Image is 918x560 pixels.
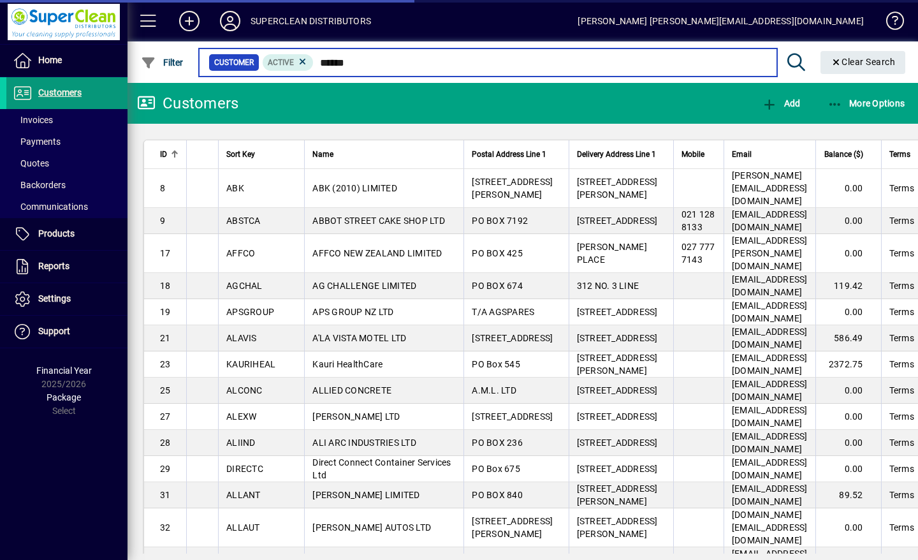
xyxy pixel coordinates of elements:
[815,404,881,430] td: 0.00
[732,379,808,402] span: [EMAIL_ADDRESS][DOMAIN_NAME]
[6,218,127,250] a: Products
[827,98,905,108] span: More Options
[889,384,914,397] span: Terms
[577,411,658,422] span: [STREET_ADDRESS]
[472,411,553,422] span: [STREET_ADDRESS]
[732,300,808,323] span: [EMAIL_ADDRESS][DOMAIN_NAME]
[577,147,656,161] span: Delivery Address Line 1
[13,115,53,125] span: Invoices
[889,489,914,501] span: Terms
[226,281,263,291] span: AGCHAL
[6,45,127,77] a: Home
[877,3,902,44] a: Knowledge Base
[681,242,715,265] span: 027 777 7143
[472,438,523,448] span: PO BOX 236
[577,438,658,448] span: [STREET_ADDRESS]
[732,147,752,161] span: Email
[312,248,442,258] span: AFFCO NEW ZEALAND LIMITED
[160,359,171,369] span: 23
[759,92,803,115] button: Add
[263,54,314,71] mat-chip: Activation Status: Active
[226,464,263,474] span: DIRECTC
[577,216,658,226] span: [STREET_ADDRESS]
[472,359,520,369] span: PO Box 545
[815,273,881,299] td: 119.42
[815,508,881,547] td: 0.00
[815,351,881,378] td: 2372.75
[160,147,178,161] div: ID
[762,98,800,108] span: Add
[815,234,881,273] td: 0.00
[226,385,263,395] span: ALCONC
[141,57,184,68] span: Filter
[472,385,516,395] span: A.M.L. LTD
[889,332,914,344] span: Terms
[160,464,171,474] span: 29
[732,510,808,545] span: [DOMAIN_NAME][EMAIL_ADDRESS][DOMAIN_NAME]
[472,177,553,200] span: [STREET_ADDRESS][PERSON_NAME]
[137,93,238,114] div: Customers
[732,170,808,206] span: [PERSON_NAME][EMAIL_ADDRESS][DOMAIN_NAME]
[169,10,210,33] button: Add
[889,306,914,318] span: Terms
[268,58,294,67] span: Active
[577,483,658,506] span: [STREET_ADDRESS][PERSON_NAME]
[577,333,658,343] span: [STREET_ADDRESS]
[732,457,808,480] span: [EMAIL_ADDRESS][DOMAIN_NAME]
[6,131,127,152] a: Payments
[312,147,456,161] div: Name
[312,281,416,291] span: AG CHALLENGE LIMITED
[889,436,914,449] span: Terms
[472,333,553,343] span: [STREET_ADDRESS]
[6,109,127,131] a: Invoices
[214,56,254,69] span: Customer
[160,248,171,258] span: 17
[160,522,171,533] span: 32
[889,182,914,195] span: Terms
[38,228,75,239] span: Products
[577,242,647,265] span: [PERSON_NAME] PLACE
[226,359,275,369] span: KAURIHEAL
[160,438,171,448] span: 28
[312,411,400,422] span: [PERSON_NAME] LTD
[732,431,808,454] span: [EMAIL_ADDRESS][DOMAIN_NAME]
[472,464,520,474] span: PO Box 675
[160,385,171,395] span: 25
[889,214,914,227] span: Terms
[38,326,70,336] span: Support
[251,11,371,31] div: SUPERCLEAN DISTRIBUTORS
[472,248,523,258] span: PO BOX 425
[472,281,523,291] span: PO BOX 674
[732,209,808,232] span: [EMAIL_ADDRESS][DOMAIN_NAME]
[889,247,914,260] span: Terms
[472,216,528,226] span: PO BOX 7192
[226,183,244,193] span: ABK
[38,261,69,271] span: Reports
[732,405,808,428] span: [EMAIL_ADDRESS][DOMAIN_NAME]
[472,490,523,500] span: PO BOX 840
[160,307,171,317] span: 19
[577,177,658,200] span: [STREET_ADDRESS][PERSON_NAME]
[47,392,81,402] span: Package
[732,147,808,161] div: Email
[577,516,658,539] span: [STREET_ADDRESS][PERSON_NAME]
[815,456,881,482] td: 0.00
[312,216,445,226] span: ABBOT STREET CAKE SHOP LTD
[681,147,704,161] span: Mobile
[681,147,716,161] div: Mobile
[578,11,864,31] div: [PERSON_NAME] [PERSON_NAME][EMAIL_ADDRESS][DOMAIN_NAME]
[577,307,658,317] span: [STREET_ADDRESS]
[815,430,881,456] td: 0.00
[815,208,881,234] td: 0.00
[6,316,127,348] a: Support
[312,359,382,369] span: Kauri HealthCare
[472,147,546,161] span: Postal Address Line 1
[6,196,127,217] a: Communications
[38,55,62,65] span: Home
[889,358,914,371] span: Terms
[226,147,255,161] span: Sort Key
[312,333,406,343] span: A'LA VISTA MOTEL LTD
[160,281,171,291] span: 18
[889,147,910,161] span: Terms
[226,216,261,226] span: ABSTCA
